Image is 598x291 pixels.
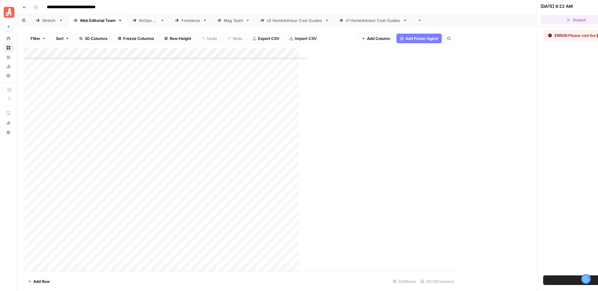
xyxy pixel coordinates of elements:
[267,17,322,23] div: v2 HomeAdvisor Cost Guides
[170,35,191,41] span: Row Height
[127,14,170,26] a: AirOps QA
[295,35,317,41] span: Import CSV
[33,278,50,284] span: Add Row
[4,7,14,18] img: Angi Logo
[4,5,13,20] button: Workspace: Angi
[170,14,212,26] a: Freelance
[123,35,154,41] span: Freeze Columns
[42,17,56,23] div: Stretch
[160,34,195,43] button: Row Height
[223,34,246,43] button: Redo
[4,108,13,118] a: AirOps Academy
[286,34,320,43] button: Import CSV
[181,17,200,23] div: Freelance
[139,17,158,23] div: AirOps QA
[85,35,108,41] span: 30 Columns
[198,34,221,43] button: Undo
[207,35,217,41] span: Undo
[75,34,111,43] button: 30 Columns
[4,34,13,43] a: Home
[4,118,13,128] button: What's new?
[114,34,158,43] button: Freeze Columns
[4,62,13,71] a: Usage
[258,35,279,41] span: Export CSV
[24,277,53,286] button: Add Row
[31,14,68,26] a: Stretch
[68,14,127,26] a: Web Editorial Team
[541,3,573,9] div: [DATE] 8:22 AM
[224,17,243,23] div: Mag Team
[52,34,73,43] button: Sort
[80,17,116,23] div: Web Editorial Team
[212,14,255,26] a: Mag Team
[249,34,283,43] button: Export CSV
[27,34,50,43] button: Filter
[56,35,64,41] span: Sort
[554,33,568,38] span: ERROR:
[4,118,13,127] div: What's new?
[4,52,13,62] a: Your Data
[4,128,13,137] button: Help + Support
[4,71,13,80] a: Settings
[31,35,40,41] span: Filter
[255,14,334,26] a: v2 HomeAdvisor Cost Guides
[233,35,242,41] span: Redo
[4,43,13,53] a: Browse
